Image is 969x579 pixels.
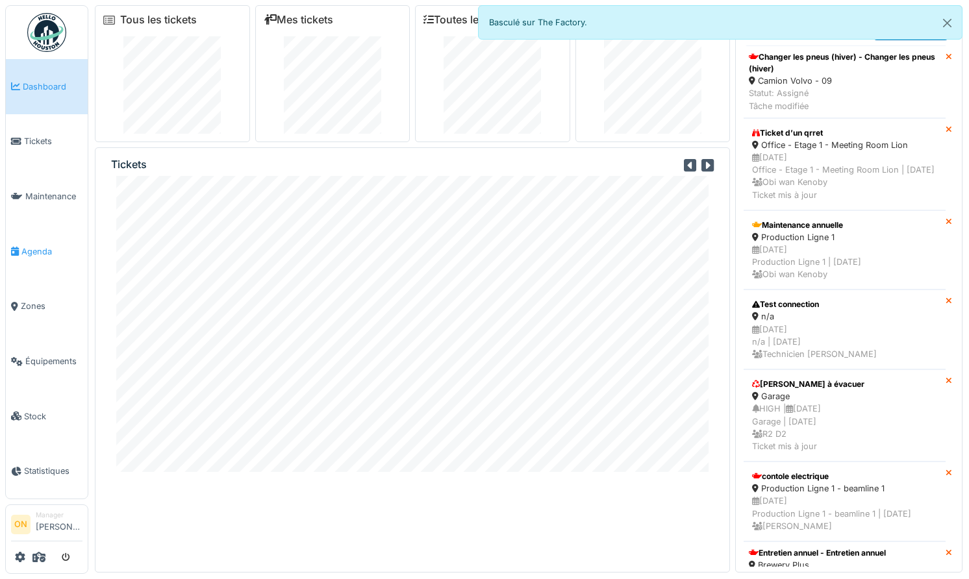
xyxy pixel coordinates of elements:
[36,510,82,538] li: [PERSON_NAME]
[6,444,88,499] a: Statistiques
[749,87,940,112] div: Statut: Assigné Tâche modifiée
[752,310,937,323] div: n/a
[752,139,937,151] div: Office - Etage 1 - Meeting Room Lion
[423,14,520,26] a: Toutes les tâches
[752,127,937,139] div: Ticket d’un qrret
[11,510,82,541] a: ON Manager[PERSON_NAME]
[21,300,82,312] span: Zones
[25,190,82,203] span: Maintenance
[752,151,937,201] div: [DATE] Office - Etage 1 - Meeting Room Lion | [DATE] Obi wan Kenoby Ticket mis à jour
[744,210,946,290] a: Maintenance annuelle Production Ligne 1 [DATE]Production Ligne 1 | [DATE] Obi wan Kenoby
[744,462,946,541] a: contole electrique Production Ligne 1 - beamline 1 [DATE]Production Ligne 1 - beamline 1 | [DATE]...
[752,299,937,310] div: Test connection
[120,14,197,26] a: Tous les tickets
[752,471,937,482] div: contole electrique
[744,118,946,210] a: Ticket d’un qrret Office - Etage 1 - Meeting Room Lion [DATE]Office - Etage 1 - Meeting Room Lion...
[752,219,937,231] div: Maintenance annuelle
[933,6,962,40] button: Close
[6,334,88,389] a: Équipements
[752,378,937,390] div: [PERSON_NAME] à évacuer
[264,14,333,26] a: Mes tickets
[6,224,88,279] a: Agenda
[478,5,963,40] div: Basculé sur The Factory.
[24,135,82,147] span: Tickets
[24,410,82,423] span: Stock
[6,114,88,169] a: Tickets
[752,231,937,243] div: Production Ligne 1
[744,289,946,369] a: Test connection n/a [DATE]n/a | [DATE] Technicien [PERSON_NAME]
[6,169,88,224] a: Maintenance
[749,51,940,75] div: Changer les pneus (hiver) - Changer les pneus (hiver)
[749,559,886,571] div: Brewery Plus
[36,510,82,520] div: Manager
[11,515,31,534] li: ON
[25,355,82,367] span: Équipements
[752,243,937,281] div: [DATE] Production Ligne 1 | [DATE] Obi wan Kenoby
[752,390,937,402] div: Garage
[749,547,886,559] div: Entretien annuel - Entretien annuel
[752,323,937,361] div: [DATE] n/a | [DATE] Technicien [PERSON_NAME]
[6,389,88,444] a: Stock
[752,482,937,495] div: Production Ligne 1 - beamline 1
[21,245,82,258] span: Agenda
[744,369,946,462] a: [PERSON_NAME] à évacuer Garage HIGH |[DATE]Garage | [DATE] R2 D2Ticket mis à jour
[6,279,88,334] a: Zones
[24,465,82,477] span: Statistiques
[6,59,88,114] a: Dashboard
[752,402,937,452] div: HIGH | [DATE] Garage | [DATE] R2 D2 Ticket mis à jour
[111,158,147,171] h6: Tickets
[23,80,82,93] span: Dashboard
[744,45,946,118] a: Changer les pneus (hiver) - Changer les pneus (hiver) Camion Volvo - 09 Statut: AssignéTâche modi...
[752,495,937,532] div: [DATE] Production Ligne 1 - beamline 1 | [DATE] [PERSON_NAME]
[27,13,66,52] img: Badge_color-CXgf-gQk.svg
[749,75,940,87] div: Camion Volvo - 09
